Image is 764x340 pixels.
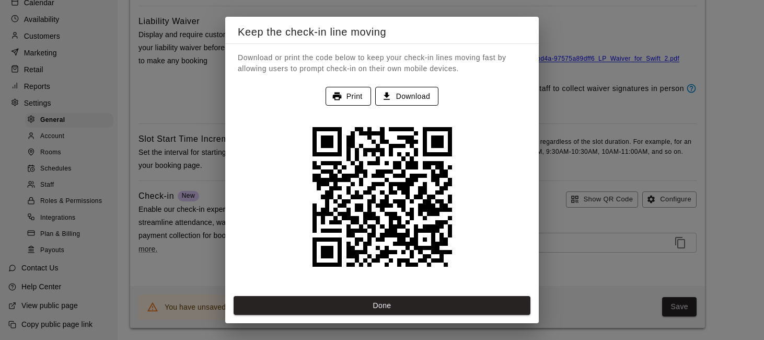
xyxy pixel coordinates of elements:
[238,25,526,39] h5: Keep the check-in line moving
[375,87,438,106] button: Download
[326,87,371,106] button: Print
[304,118,460,275] img: Self Check-in QR Code
[234,296,530,315] button: Done
[238,52,518,74] p: Download or print the code below to keep your check-in lines moving fast by allowing users to pro...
